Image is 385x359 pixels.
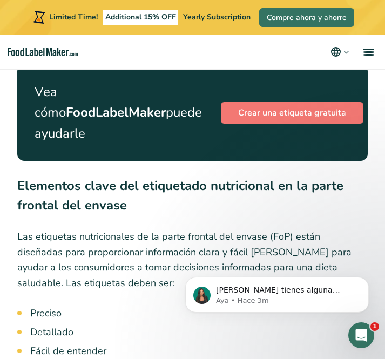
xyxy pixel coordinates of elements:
iframe: Intercom live chat [348,322,374,348]
li: Fácil de entender [30,344,368,358]
strong: FoodLabelMaker [66,104,166,121]
p: Las etiquetas nutricionales de la parte frontal del envase (FoP) están diseñadas para proporciona... [17,229,368,291]
span: 1 [370,322,379,331]
li: Preciso [30,306,368,321]
strong: Elementos clave del etiquetado nutricional en la parte frontal del envase [17,177,343,214]
p: Vea cómo puede ayudarle [35,82,202,144]
iframe: Intercom notifications mensaje [169,254,385,330]
a: menu [350,35,385,69]
span: Limited Time! [49,12,98,22]
a: Compre ahora y ahorre [259,8,354,27]
span: Yearly Subscription [183,12,251,22]
a: Crear una etiqueta gratuita [221,102,363,124]
span: Additional 15% OFF [103,10,179,25]
li: Detallado [30,325,368,340]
